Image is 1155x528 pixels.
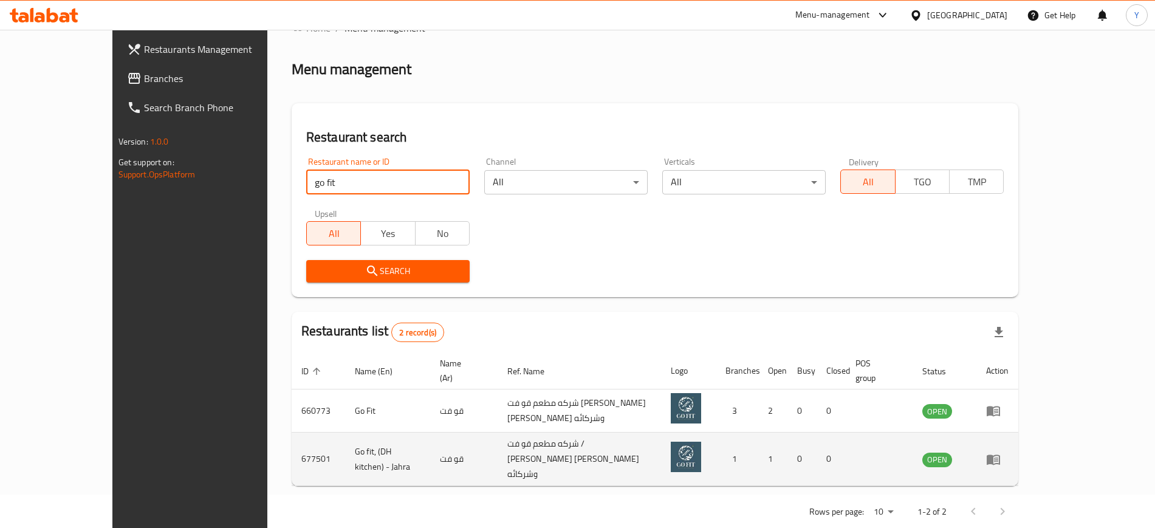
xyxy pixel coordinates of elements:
[809,504,864,519] p: Rows per page:
[144,71,295,86] span: Branches
[869,503,898,521] div: Rows per page:
[440,356,483,385] span: Name (Ar)
[306,260,470,283] button: Search
[415,221,470,245] button: No
[484,170,648,194] div: All
[917,504,947,519] p: 1-2 of 2
[150,134,169,149] span: 1.0.0
[922,404,952,419] div: OPEN
[292,60,411,79] h2: Menu management
[345,433,430,486] td: Go fit, (DH kitchen) - Jahra
[117,35,305,64] a: Restaurants Management
[986,452,1009,467] div: Menu
[118,166,196,182] a: Support.OpsPlatform
[984,318,1013,347] div: Export file
[301,322,444,342] h2: Restaurants list
[392,327,444,338] span: 2 record(s)
[817,352,846,389] th: Closed
[292,433,345,486] td: 677501
[391,323,444,342] div: Total records count
[292,352,1019,486] table: enhanced table
[312,225,356,242] span: All
[301,364,324,379] span: ID
[716,352,758,389] th: Branches
[817,389,846,433] td: 0
[976,352,1018,389] th: Action
[758,352,787,389] th: Open
[117,64,305,93] a: Branches
[787,433,817,486] td: 0
[849,157,879,166] label: Delivery
[117,93,305,122] a: Search Branch Phone
[144,100,295,115] span: Search Branch Phone
[345,389,430,433] td: Go Fit
[1134,9,1139,22] span: Y
[758,389,787,433] td: 2
[430,433,498,486] td: قو فت
[900,173,945,191] span: TGO
[840,170,895,194] button: All
[118,134,148,149] span: Version:
[927,9,1007,22] div: [GEOGRAPHIC_DATA]
[498,433,661,486] td: شركه مطعم قو فت / [PERSON_NAME] [PERSON_NAME] وشركائه
[316,264,460,279] span: Search
[922,405,952,419] span: OPEN
[795,8,870,22] div: Menu-management
[817,433,846,486] td: 0
[306,221,361,245] button: All
[955,173,999,191] span: TMP
[661,352,716,389] th: Logo
[315,209,337,218] label: Upsell
[366,225,410,242] span: Yes
[716,433,758,486] td: 1
[662,170,826,194] div: All
[671,393,701,423] img: Go Fit
[846,173,890,191] span: All
[306,128,1004,146] h2: Restaurant search
[895,170,950,194] button: TGO
[787,352,817,389] th: Busy
[306,170,470,194] input: Search for restaurant name or ID..
[855,356,899,385] span: POS group
[360,221,415,245] button: Yes
[420,225,465,242] span: No
[355,364,408,379] span: Name (En)
[335,21,340,35] li: /
[986,403,1009,418] div: Menu
[292,21,331,35] a: Home
[787,389,817,433] td: 0
[671,442,701,472] img: Go fit, (DH kitchen) - Jahra
[507,364,560,379] span: Ref. Name
[144,42,295,57] span: Restaurants Management
[344,21,425,35] span: Menu management
[430,389,498,433] td: قو فت
[922,364,962,379] span: Status
[498,389,661,433] td: شركه مطعم قو فت [PERSON_NAME] [PERSON_NAME] وشركائه
[922,453,952,467] span: OPEN
[758,433,787,486] td: 1
[716,389,758,433] td: 3
[949,170,1004,194] button: TMP
[292,389,345,433] td: 660773
[118,154,174,170] span: Get support on:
